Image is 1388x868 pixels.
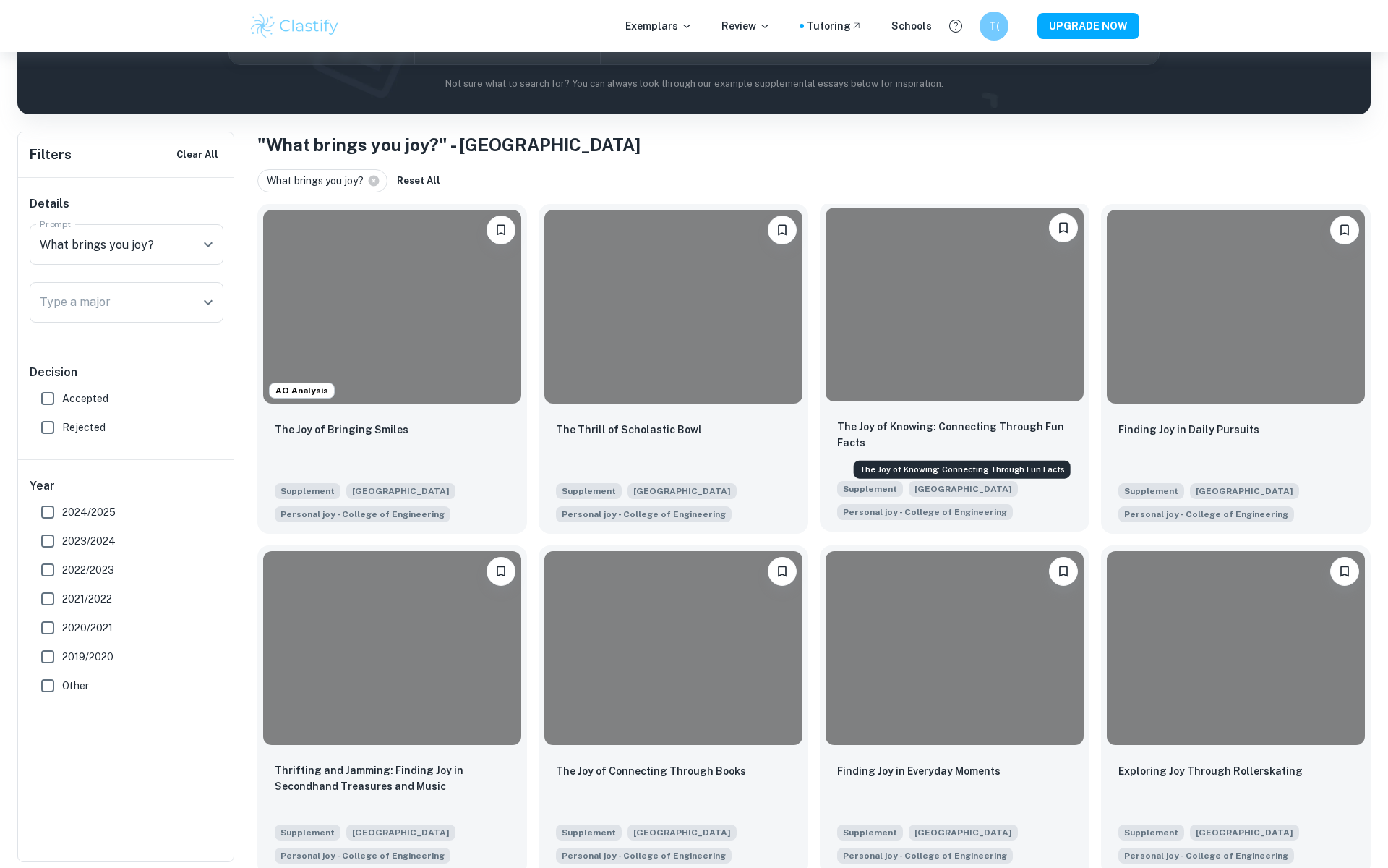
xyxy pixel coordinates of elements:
span: Accepted [62,391,108,407]
button: Clear All [173,144,222,166]
span: Supplement [837,825,903,841]
p: Exploring Joy Through Rollerskating [1118,763,1303,779]
span: Supplement [556,825,622,841]
span: What brings you joy? [556,505,732,522]
span: Other [62,678,89,694]
button: Bookmark [1330,216,1359,244]
p: Review [721,18,771,34]
h6: T( [986,18,1003,34]
span: [GEOGRAPHIC_DATA] [346,483,455,499]
button: Reset All [393,170,444,192]
span: What brings you joy? [556,846,732,864]
span: 2019/2020 [62,649,113,665]
span: Supplement [556,483,622,499]
button: Bookmark [487,216,515,244]
button: T( [980,12,1008,41]
p: Exemplars [625,18,693,34]
span: What brings you joy? [837,503,1013,520]
button: Bookmark [1049,213,1078,242]
h1: "What brings you joy?" - [GEOGRAPHIC_DATA] [257,132,1371,158]
p: Finding Joy in Everyday Moments [837,763,1001,779]
button: Help and Feedback [943,14,968,38]
span: 2020/2021 [62,620,113,636]
p: The Thrill of Scholastic Bowl [556,422,702,438]
span: [GEOGRAPHIC_DATA] [909,481,1018,497]
button: Bookmark [1049,557,1078,586]
span: Supplement [837,481,903,497]
span: What brings you joy? [837,846,1013,864]
span: [GEOGRAPHIC_DATA] [1190,825,1299,841]
span: [GEOGRAPHIC_DATA] [346,825,455,841]
button: Open [198,292,218,312]
span: 2024/2025 [62,504,116,520]
p: The Joy of Knowing: Connecting Through Fun Facts [837,419,1072,451]
button: Open [198,234,218,255]
p: Thrifting and Jamming: Finding Joy in Secondhand Treasures and Music [275,762,510,794]
span: [GEOGRAPHIC_DATA] [627,825,737,841]
span: What brings you joy? [275,505,450,522]
span: Supplement [275,483,340,499]
span: Personal joy - College of Engineering [843,849,1007,862]
button: Bookmark [768,557,797,586]
span: Personal joy - College of Engineering [1124,508,1288,521]
span: Personal joy - College of Engineering [280,849,445,862]
span: Personal joy - College of Engineering [280,508,445,521]
span: [GEOGRAPHIC_DATA] [1190,483,1299,499]
span: Personal joy - College of Engineering [1124,849,1288,862]
span: 2022/2023 [62,562,114,578]
span: What brings you joy? [1118,505,1294,522]
a: BookmarkFinding Joy in Daily PursuitsSupplement[GEOGRAPHIC_DATA]What brings you joy? [1101,204,1371,534]
h6: Decision [30,364,223,381]
span: Personal joy - College of Engineering [843,506,1007,519]
span: 2021/2022 [62,591,112,607]
button: Bookmark [487,557,515,586]
span: Supplement [275,825,340,841]
div: The Joy of Knowing: Connecting Through Fun Facts [854,461,1071,479]
div: What brings you joy? [257,169,387,192]
img: Clastify logo [249,12,340,41]
a: BookmarkThe Thrill of Scholastic BowlSupplement[GEOGRAPHIC_DATA]What brings you joy? [539,204,808,534]
a: BookmarkThe Joy of Knowing: Connecting Through Fun FactsSupplement[GEOGRAPHIC_DATA]What brings yo... [820,204,1089,534]
a: Tutoring [807,18,862,34]
span: Personal joy - College of Engineering [562,849,726,862]
p: The Joy of Connecting Through Books [556,763,746,779]
a: Schools [891,18,932,34]
span: What brings you joy? [267,173,370,189]
span: AO Analysis [270,384,334,397]
p: The Joy of Bringing Smiles [275,422,408,438]
button: Bookmark [768,216,797,244]
span: What brings you joy? [1118,846,1294,864]
span: Rejected [62,420,106,435]
button: UPGRADE NOW [1037,13,1139,39]
span: What brings you joy? [275,846,450,864]
h6: Details [30,195,223,213]
label: Prompt [40,218,72,230]
span: Supplement [1118,483,1184,499]
span: Supplement [1118,825,1184,841]
button: Bookmark [1330,557,1359,586]
h6: Year [30,477,223,495]
h6: Filters [30,145,72,165]
p: Not sure what to search for? You can always look through our example supplemental essays below fo... [29,77,1359,91]
span: Personal joy - College of Engineering [562,508,726,521]
a: AO AnalysisBookmarkThe Joy of Bringing SmilesSupplement[GEOGRAPHIC_DATA]What brings you joy? [257,204,527,534]
p: Finding Joy in Daily Pursuits [1118,422,1259,438]
span: 2023/2024 [62,533,116,549]
span: [GEOGRAPHIC_DATA] [909,825,1018,841]
span: [GEOGRAPHIC_DATA] [627,483,737,499]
